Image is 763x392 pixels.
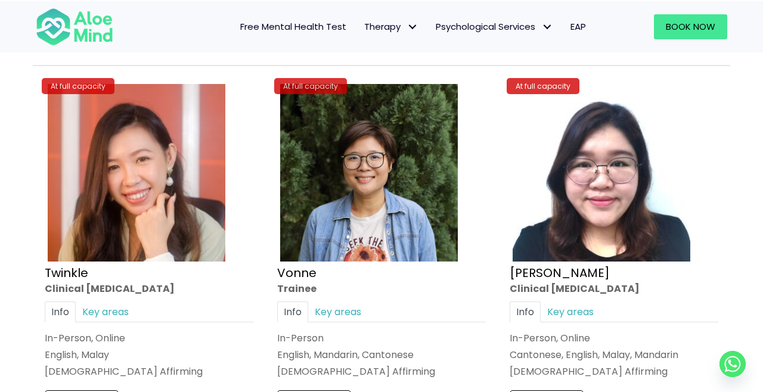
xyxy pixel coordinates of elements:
[48,84,225,262] img: twinkle_cropped-300×300
[277,281,486,295] div: Trainee
[427,14,562,39] a: Psychological ServicesPsychological Services: submenu
[666,20,715,33] span: Book Now
[42,78,114,94] div: At full capacity
[510,281,718,295] div: Clinical [MEDICAL_DATA]
[277,264,317,281] a: Vonne
[308,301,368,322] a: Key areas
[510,1,718,14] p: Book A Session
[45,365,253,378] div: [DEMOGRAPHIC_DATA] Affirming
[129,14,595,39] nav: Menu
[274,78,347,94] div: At full capacity
[240,20,346,33] span: Free Mental Health Test
[510,264,610,281] a: [PERSON_NAME]
[541,301,600,322] a: Key areas
[507,78,579,94] div: At full capacity
[45,331,253,345] div: In-Person, Online
[277,331,486,345] div: In-Person
[719,351,746,377] a: Whatsapp
[231,14,355,39] a: Free Mental Health Test
[570,20,586,33] span: EAP
[562,14,595,39] a: EAP
[45,301,76,322] a: Info
[45,264,88,281] a: Twinkle
[45,348,253,362] p: English, Malay
[355,14,427,39] a: TherapyTherapy: submenu
[280,84,458,262] img: Vonne Trainee
[513,84,690,262] img: Wei Shan_Profile-300×300
[277,365,486,378] div: [DEMOGRAPHIC_DATA] Affirming
[510,348,718,362] p: Cantonese, English, Malay, Mandarin
[510,301,541,322] a: Info
[45,281,253,295] div: Clinical [MEDICAL_DATA]
[510,365,718,378] div: [DEMOGRAPHIC_DATA] Affirming
[538,18,556,35] span: Psychological Services: submenu
[436,20,553,33] span: Psychological Services
[76,301,135,322] a: Key areas
[364,20,418,33] span: Therapy
[277,301,308,322] a: Info
[277,348,486,362] p: English, Mandarin, Cantonese
[654,14,727,39] a: Book Now
[36,7,113,46] img: Aloe mind Logo
[404,18,421,35] span: Therapy: submenu
[510,331,718,345] div: In-Person, Online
